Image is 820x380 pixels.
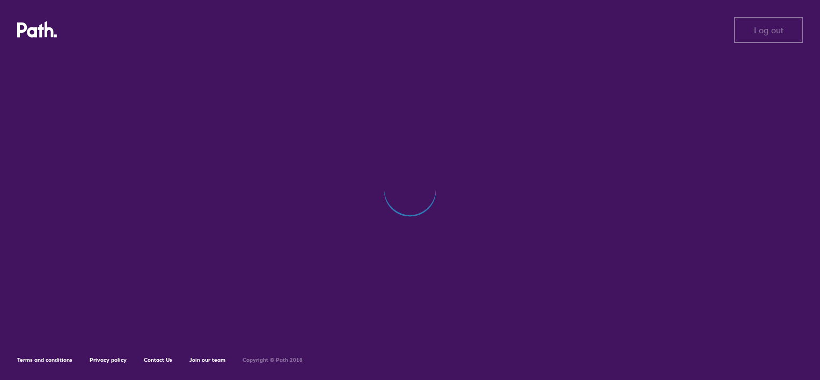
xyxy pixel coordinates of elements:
[90,356,127,363] a: Privacy policy
[754,25,784,35] span: Log out
[734,17,803,43] button: Log out
[144,356,172,363] a: Contact Us
[243,357,303,363] h6: Copyright © Path 2018
[17,356,72,363] a: Terms and conditions
[189,356,225,363] a: Join our team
